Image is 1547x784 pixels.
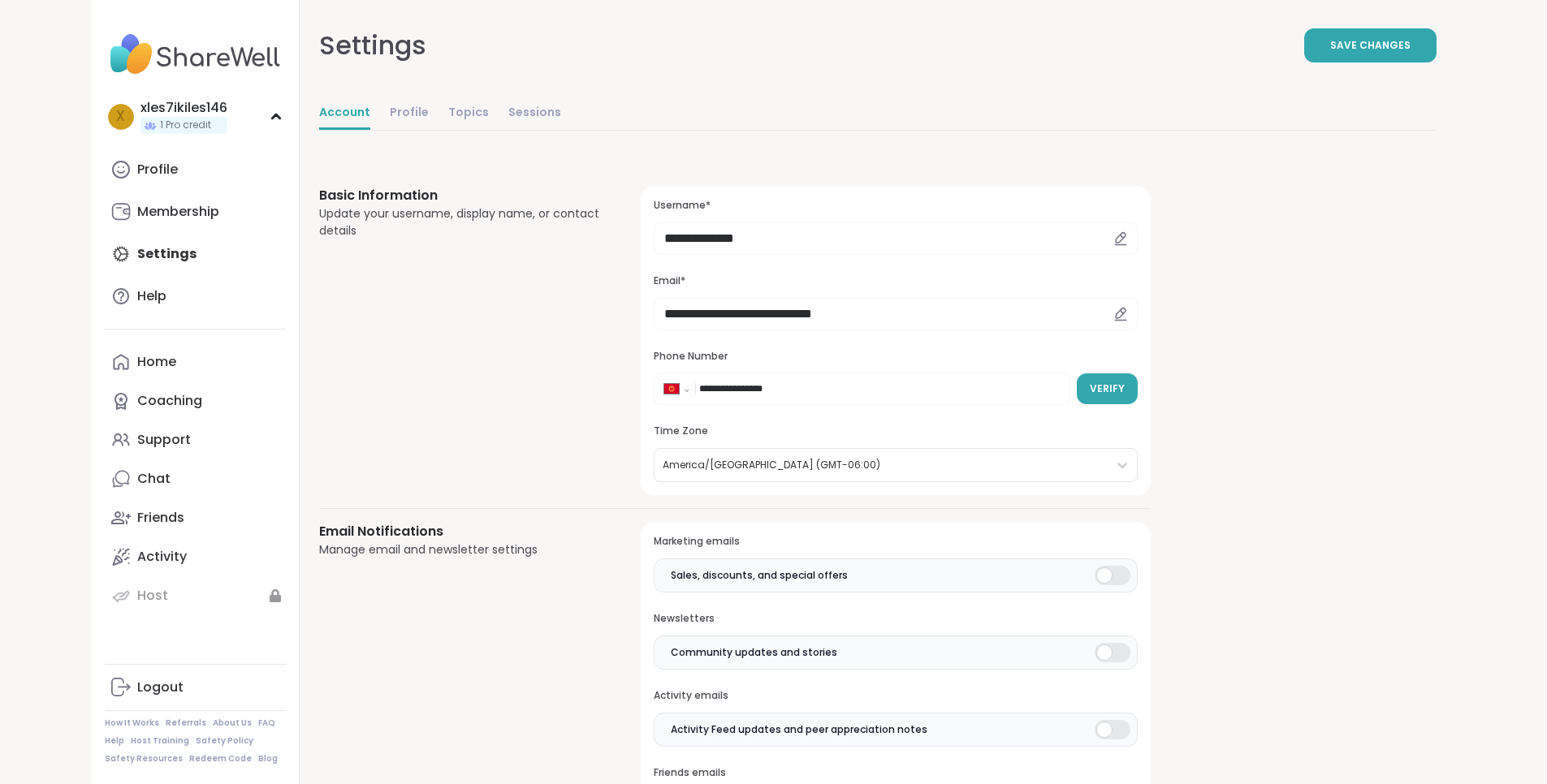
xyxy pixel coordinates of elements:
a: How It Works [105,717,159,729]
div: Profile [137,161,178,179]
h3: Email Notifications [319,522,603,541]
span: Sales, discounts, and special offers [671,568,848,583]
a: Home [105,342,286,381]
h3: Email* [654,274,1137,288]
a: Logout [105,668,286,707]
span: Activity Feed updates and peer appreciation notes [671,722,927,737]
button: Verify [1077,373,1138,404]
h3: Newsletters [654,612,1137,626]
div: Support [137,431,191,449]
span: x [116,106,125,127]
div: Help [137,287,166,305]
a: Profile [105,150,286,189]
a: Account [319,97,370,130]
div: Update your username, display name, or contact details [319,205,603,239]
a: Help [105,735,124,747]
a: Help [105,277,286,316]
span: 1 Pro credit [160,118,211,132]
a: Membership [105,192,286,231]
a: Coaching [105,381,286,420]
button: Save Changes [1304,28,1437,62]
div: Activity [137,548,187,566]
div: Chat [137,470,171,488]
span: Community updates and stories [671,645,837,660]
a: Friends [105,498,286,537]
h3: Time Zone [654,424,1137,438]
a: FAQ [258,717,275,729]
a: About Us [213,717,252,729]
div: Settings [319,26,426,65]
a: Host Training [131,735,189,747]
a: Host [105,576,286,615]
h3: Activity emails [654,689,1137,703]
a: Safety Policy [196,735,253,747]
a: Blog [258,753,278,765]
div: Host [137,587,168,605]
h3: Phone Number [654,350,1137,364]
div: Home [137,353,176,371]
div: Coaching [137,392,202,410]
h3: Basic Information [319,186,603,205]
div: Membership [137,203,219,221]
a: Topics [448,97,489,130]
a: Support [105,420,286,459]
h3: Marketing emails [654,535,1137,549]
div: Friends [137,509,184,527]
div: xles7ikiles146 [140,99,227,117]
img: ShareWell Nav Logo [105,26,286,83]
div: Logout [137,678,184,696]
a: Chat [105,459,286,498]
a: Referrals [166,717,206,729]
a: Sessions [508,97,561,130]
a: Safety Resources [105,753,183,765]
a: Redeem Code [189,753,252,765]
a: Activity [105,537,286,576]
a: Profile [390,97,429,130]
span: Verify [1090,381,1125,396]
div: Manage email and newsletter settings [319,541,603,558]
h3: Friends emails [654,766,1137,780]
span: Save Changes [1330,38,1411,53]
h3: Username* [654,199,1137,213]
